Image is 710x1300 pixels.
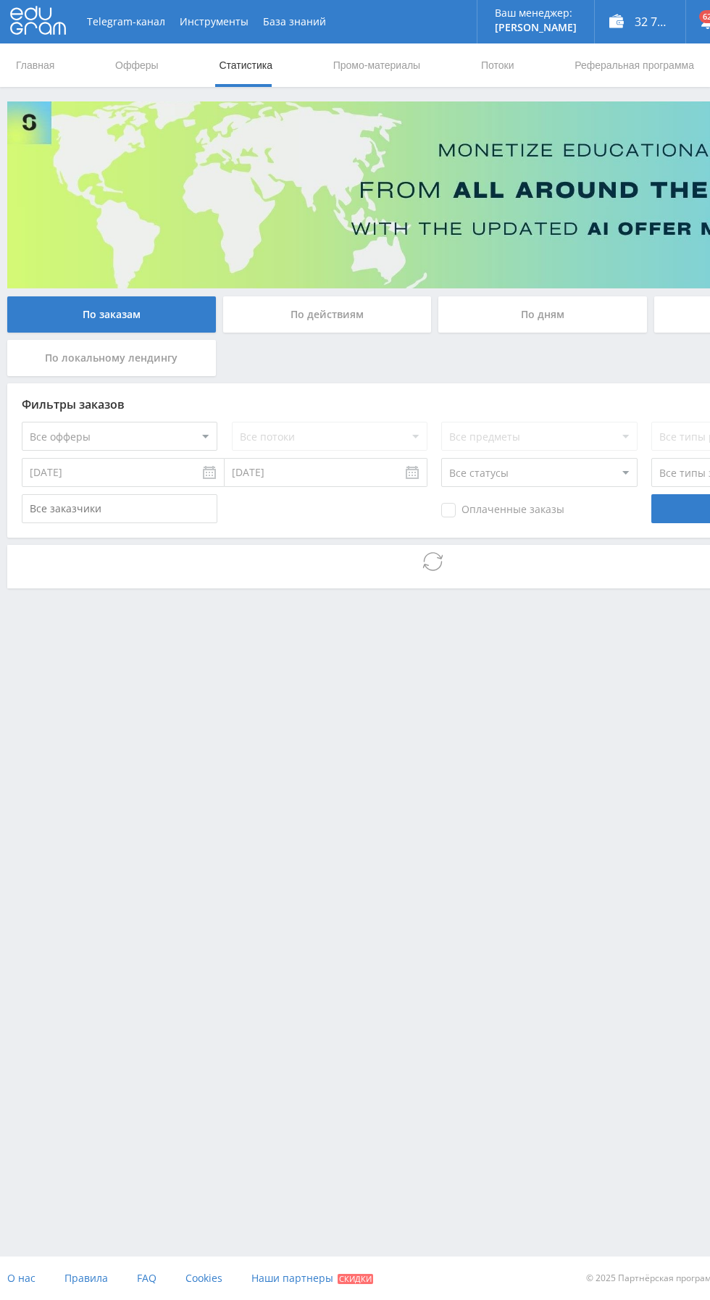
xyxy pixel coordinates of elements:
a: Cookies [185,1257,222,1300]
a: FAQ [137,1257,156,1300]
span: Скидки [338,1274,373,1284]
span: О нас [7,1271,35,1285]
p: Ваш менеджер: [495,7,577,19]
span: Наши партнеры [251,1271,333,1285]
p: [PERSON_NAME] [495,22,577,33]
a: Статистика [217,43,274,87]
a: Офферы [114,43,160,87]
span: Оплаченные заказы [441,503,564,517]
a: О нас [7,1257,35,1300]
span: Правила [64,1271,108,1285]
div: По действиям [223,296,432,333]
a: Реферальная программа [573,43,696,87]
input: Все заказчики [22,494,217,523]
div: По заказам [7,296,216,333]
a: Промо-материалы [332,43,422,87]
a: Потоки [480,43,516,87]
a: Главная [14,43,56,87]
a: Наши партнеры Скидки [251,1257,373,1300]
div: По дням [438,296,647,333]
span: FAQ [137,1271,156,1285]
div: По локальному лендингу [7,340,216,376]
span: Cookies [185,1271,222,1285]
a: Правила [64,1257,108,1300]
